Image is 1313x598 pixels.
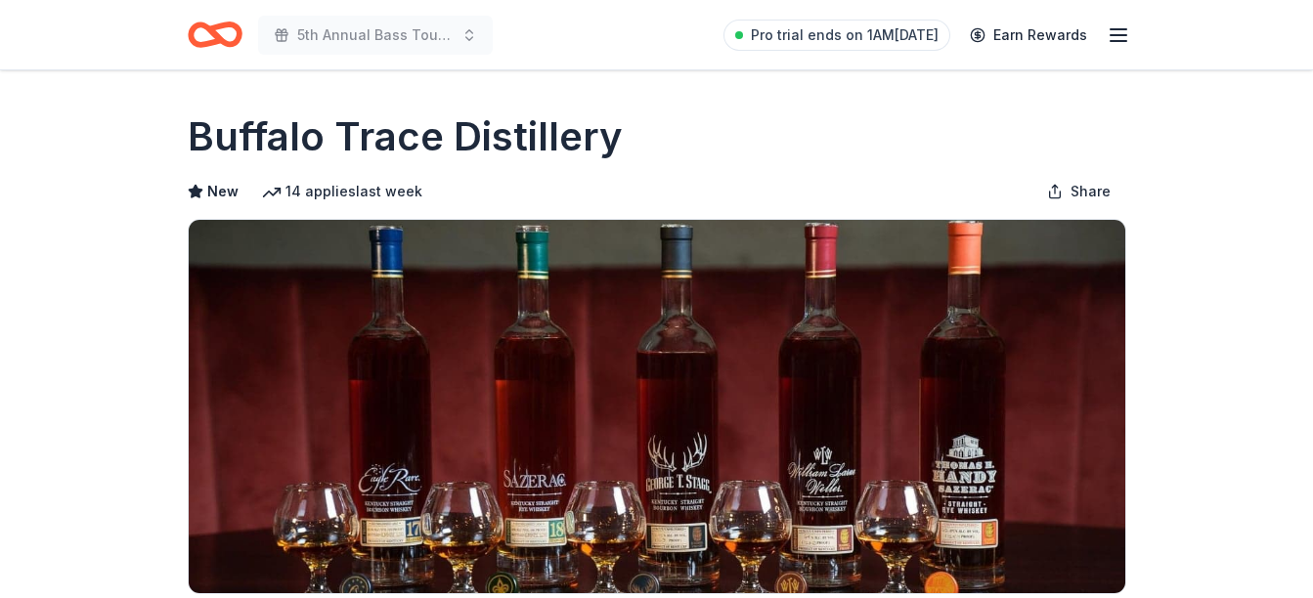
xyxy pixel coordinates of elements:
h1: Buffalo Trace Distillery [188,109,623,164]
a: Earn Rewards [958,18,1099,53]
span: Share [1071,180,1111,203]
button: Share [1031,172,1126,211]
img: Image for Buffalo Trace Distillery [189,220,1125,593]
button: 5th Annual Bass Tournament and Dinner [258,16,493,55]
span: Pro trial ends on 1AM[DATE] [751,23,939,47]
span: 5th Annual Bass Tournament and Dinner [297,23,454,47]
span: New [207,180,239,203]
a: Pro trial ends on 1AM[DATE] [723,20,950,51]
div: 14 applies last week [262,180,422,203]
a: Home [188,12,242,58]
